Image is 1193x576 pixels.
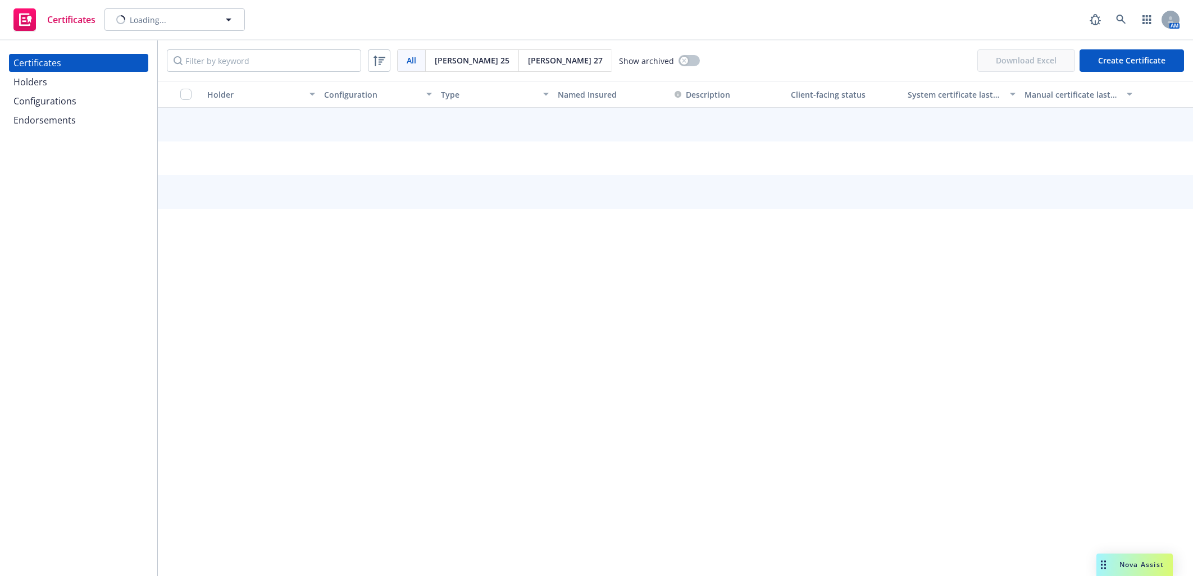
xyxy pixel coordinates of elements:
[441,89,536,100] div: Type
[1020,81,1137,108] button: Manual certificate last generated
[9,111,148,129] a: Endorsements
[1096,554,1173,576] button: Nova Assist
[619,55,674,67] span: Show archived
[675,89,730,100] button: Description
[13,92,76,110] div: Configurations
[435,54,509,66] span: [PERSON_NAME] 25
[1110,8,1132,31] a: Search
[1119,560,1164,569] span: Nova Assist
[9,73,148,91] a: Holders
[908,89,1003,100] div: System certificate last generated
[13,73,47,91] div: Holders
[553,81,670,108] button: Named Insured
[1136,8,1158,31] a: Switch app
[324,89,420,100] div: Configuration
[9,4,100,35] a: Certificates
[180,89,192,100] input: Select all
[1084,8,1107,31] a: Report a Bug
[207,89,303,100] div: Holder
[436,81,553,108] button: Type
[203,81,320,108] button: Holder
[1024,89,1120,100] div: Manual certificate last generated
[320,81,436,108] button: Configuration
[407,54,416,66] span: All
[167,49,361,72] input: Filter by keyword
[1080,49,1184,72] button: Create Certificate
[104,8,245,31] button: Loading...
[13,54,61,72] div: Certificates
[9,54,148,72] a: Certificates
[528,54,603,66] span: [PERSON_NAME] 27
[903,81,1020,108] button: System certificate last generated
[786,81,903,108] button: Client-facing status
[558,89,666,100] div: Named Insured
[977,49,1075,72] span: Download Excel
[130,14,166,26] span: Loading...
[13,111,76,129] div: Endorsements
[1096,554,1110,576] div: Drag to move
[9,92,148,110] a: Configurations
[47,15,95,24] span: Certificates
[791,89,899,100] div: Client-facing status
